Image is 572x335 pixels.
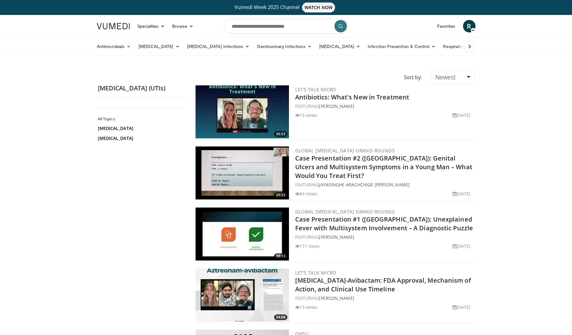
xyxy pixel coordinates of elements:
[295,86,336,93] a: Let's Talk Micro
[295,208,395,215] a: Global [MEDICAL_DATA] Grand Rounds
[224,19,348,34] input: Search topics, interventions
[274,314,287,320] span: 34:50
[98,125,182,132] a: [MEDICAL_DATA]
[295,181,473,188] div: FEATURING
[463,20,475,32] a: R
[196,85,289,138] img: 1ac5550b-84d0-472f-9a88-65e6a856c2ab.300x170_q85_crop-smart_upscale.jpg
[274,131,287,137] span: 36:53
[196,146,289,199] img: e715b283-3b9d-4504-a5a1-2a9f47262f3f.300x170_q85_crop-smart_upscale.jpg
[295,276,471,293] a: [MEDICAL_DATA]-Avibactam: FDA Approval, Mechanism of Action, and Clinical Use Timeline
[431,70,474,84] a: Newest
[98,2,475,12] a: Vumedi Week 2025 ChannelWATCH NOW
[196,269,289,322] img: 7307fc26-0de3-4f68-b718-ab2ff3ca4e34.300x170_q85_crop-smart_upscale.jpg
[196,85,289,138] a: 36:53
[452,243,471,249] li: [DATE]
[295,234,473,240] div: FEATURING
[274,253,287,259] span: 38:13
[319,103,354,109] a: [PERSON_NAME]
[439,40,497,53] a: Respiratory Infections
[295,295,473,301] div: FEATURING
[364,40,439,53] a: Infection Prevention & Control
[295,147,395,154] a: Global [MEDICAL_DATA] Grand Rounds
[98,117,183,122] h2: All Topics:
[196,146,289,199] a: 29:35
[253,40,315,53] a: Genitourinary Infections
[134,20,169,32] a: Specialties
[435,73,456,81] span: Newest
[196,208,289,261] a: 38:13
[295,243,320,249] li: 171 views
[196,208,289,261] img: cc7eb27c-f8f7-45ba-84ba-37a28c14f334.300x170_q85_crop-smart_upscale.jpg
[452,112,471,118] li: [DATE]
[452,304,471,310] li: [DATE]
[433,20,459,32] a: Favorites
[319,234,354,240] a: [PERSON_NAME]
[295,103,473,109] div: FEATURING
[183,40,253,53] a: [MEDICAL_DATA] Infections
[302,2,335,12] span: WATCH NOW
[295,215,473,232] a: Case Presentation #1 ([GEOGRAPHIC_DATA]): Unexplained Fever with Multisystem Involvement – A Diag...
[452,190,471,197] li: [DATE]
[168,20,197,32] a: Browse
[98,135,182,141] a: [MEDICAL_DATA]
[319,182,410,188] a: Jayasinghe Arachchige [PERSON_NAME]
[196,269,289,322] a: 34:50
[93,40,135,53] a: Antimicrobials
[295,154,472,180] a: Case Presentation #2 ([GEOGRAPHIC_DATA]): Genital Ulcers and Multisystem Symptoms in a Young Man ...
[295,304,318,310] li: 13 views
[98,84,185,92] h2: [MEDICAL_DATA] (UTIs)
[135,40,183,53] a: [MEDICAL_DATA]
[295,93,409,101] a: Antibiotics: What's New in Treatment
[399,70,427,84] div: Sort by:
[97,23,130,29] img: VuMedi Logo
[315,40,364,53] a: [MEDICAL_DATA]
[319,295,354,301] a: [PERSON_NAME]
[295,270,336,276] a: Let's Talk Micro
[295,112,318,118] li: 15 views
[274,192,287,198] span: 29:35
[295,190,318,197] li: 84 views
